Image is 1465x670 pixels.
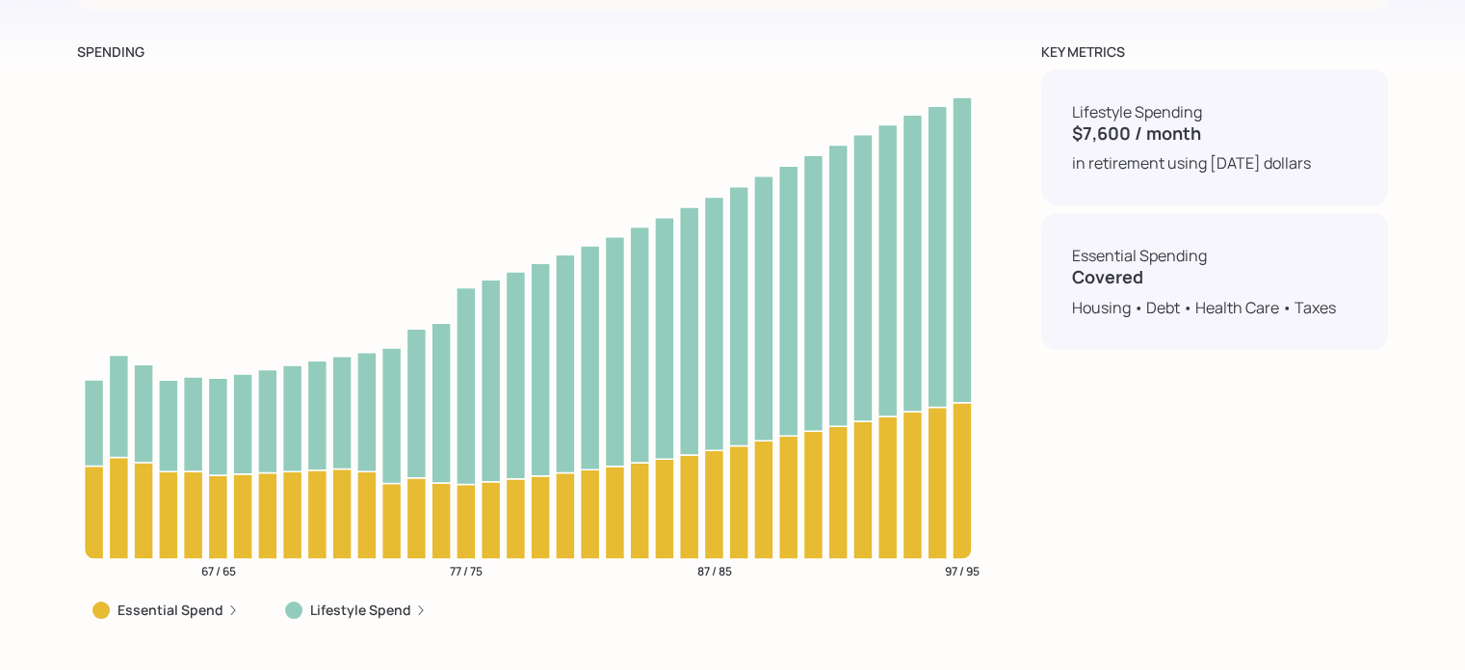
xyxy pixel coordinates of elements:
tspan: 97 / 95 [944,562,979,578]
div: Lifestyle Spending [1072,100,1357,123]
h4: $7,600 / month [1072,123,1357,145]
div: KEY METRICS [1041,41,1388,62]
div: Housing • Debt • Health Care • Taxes [1072,296,1357,319]
tspan: 67 / 65 [201,562,236,578]
tspan: 77 / 75 [450,562,483,578]
div: in retirement using [DATE] dollars [1072,151,1357,174]
h4: Covered [1072,267,1357,288]
tspan: 87 / 85 [697,562,732,578]
div: SPENDING [77,41,980,62]
label: Lifestyle Spend [310,601,411,620]
label: Essential Spend [118,601,223,620]
div: Essential Spending [1072,244,1357,267]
